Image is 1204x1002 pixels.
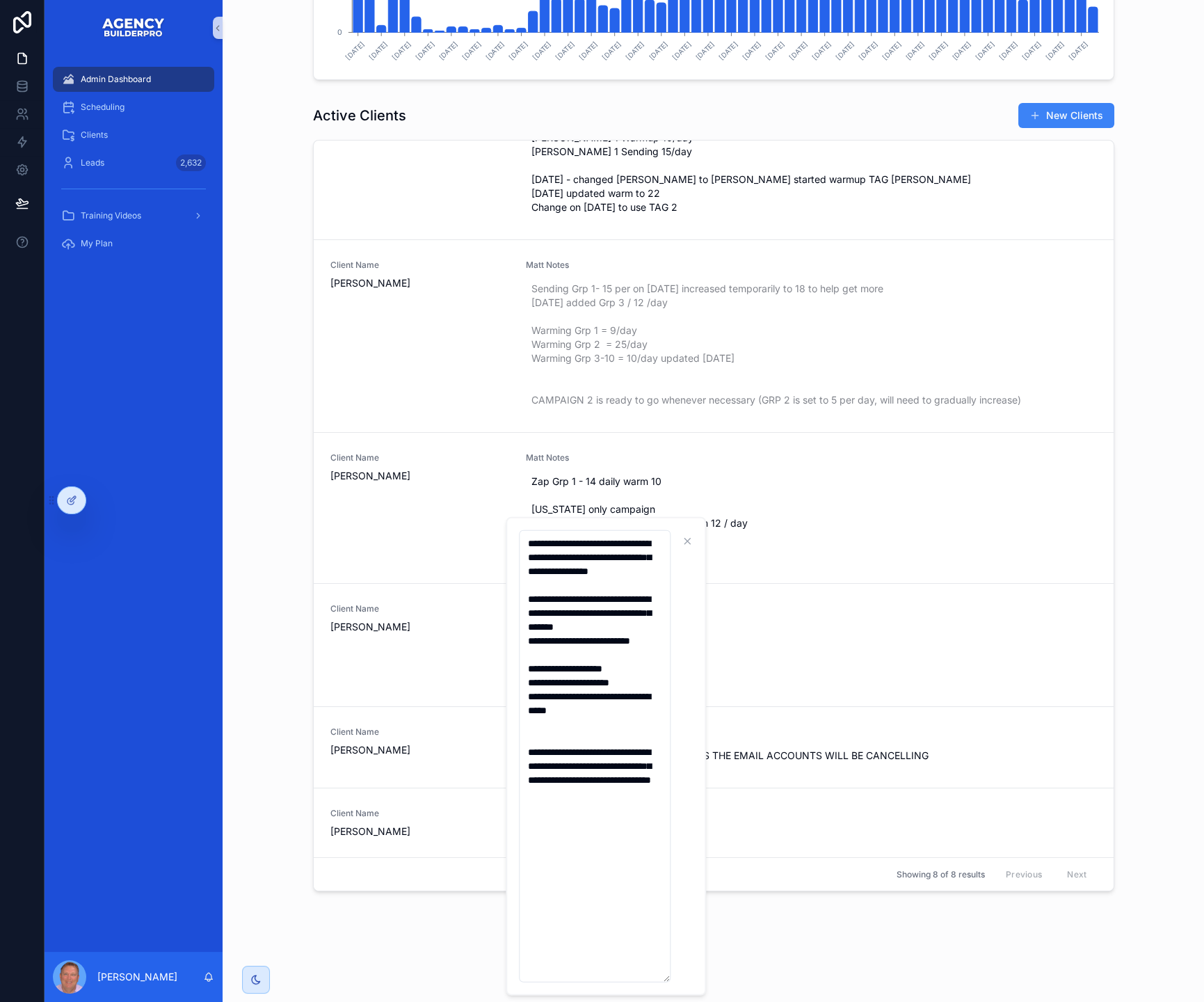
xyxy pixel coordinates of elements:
text: [DATE] [484,40,506,61]
span: [DATE] started [PERSON_NAME] campaign with [PERSON_NAME] 1 [PERSON_NAME] 1 Warmup 10/day [PERSON_... [531,103,1091,214]
tspan: 0 [337,28,342,37]
text: [DATE] [997,40,1019,61]
span: Client Name [330,452,510,463]
a: Admin Dashboard [53,67,214,92]
span: Sending Grp 1- 15 per on [DATE] increased temporarily to 18 to help get more [DATE] added Grp 3 /... [531,282,1091,407]
span: Zap Grp 1 - 14 daily warm 10 [US_STATE] only campaign No SL [DATE] - send 4 per day - warm 12 / d... [531,475,1091,558]
h1: Active Clients [313,106,406,125]
text: [DATE] [974,40,995,61]
span: Scheduling [81,102,125,113]
a: Leads2,632 [53,150,214,175]
a: Client Name[PERSON_NAME]Matt NotesZap Grp 1 - 14 daily warm 10 [US_STATE] only campaign No SL [DA... [314,432,1114,583]
span: Matt Notes [526,603,1097,614]
text: [DATE] [577,40,599,61]
text: [DATE] [741,40,762,61]
button: New Clients [1018,103,1114,128]
span: Matt Notes [526,808,1097,819]
a: Training Videos [53,203,214,228]
a: Client Name[PERSON_NAME]Matt NotesON [DATE] STOP ALL CAMPAIGNS AS THE EMAIL ACCOUNTS WILL BE CANC... [314,706,1114,788]
text: [DATE] [414,40,435,61]
span: [PERSON_NAME] [330,276,510,290]
text: [DATE] [787,40,809,61]
text: [DATE] [858,40,879,61]
text: [DATE] [367,40,389,61]
span: [PERSON_NAME] [330,620,510,634]
span: Showing 8 of 8 results [897,869,985,880]
text: [DATE] [1067,40,1089,61]
a: Client Name[PERSON_NAME]Matt Notes[DATE] - Paused Admin NO SL [DATE], Zap Grp 1 Warming Zap Grp 2 [314,788,1114,925]
text: [DATE] [648,40,669,61]
span: [DATE] - Paused Admin NO SL [DATE], Zap Grp 1 Warming Zap Grp 2 [531,830,1091,900]
span: ON [DATE] STOP ALL CAMPAIGNS AS THE EMAIL ACCOUNTS WILL BE CANCELLING [531,749,1091,763]
span: Admin Dashboard [81,74,151,85]
span: Matt Notes [526,726,1097,738]
span: Client Name [330,808,510,819]
p: [PERSON_NAME] [97,970,177,984]
span: Leads [81,157,104,168]
text: [DATE] [391,40,412,61]
text: [DATE] [438,40,459,61]
text: [DATE] [624,40,645,61]
text: [DATE] [531,40,552,61]
div: scrollable content [45,56,223,276]
a: Clients [53,122,214,148]
span: My Plan [81,238,113,249]
span: [PERSON_NAME] [330,469,510,483]
text: [DATE] [554,40,575,61]
a: [DATE] started [PERSON_NAME] campaign with [PERSON_NAME] 1 [PERSON_NAME] 1 Warmup 10/day [PERSON_... [314,61,1114,239]
img: App logo [102,17,166,39]
text: [DATE] [764,40,785,61]
a: Client Name[PERSON_NAME]Matt NotesSending Grp 1- 15 per on [DATE] increased temporarily to 18 to ... [314,239,1114,432]
text: [DATE] [601,40,623,61]
text: [DATE] [694,40,716,61]
span: [PERSON_NAME] [330,825,510,838]
span: [PERSON_NAME] [330,743,510,757]
a: Scheduling [53,95,214,120]
span: Clients [81,129,108,141]
text: [DATE] [927,40,949,61]
text: [DATE] [717,40,739,61]
span: Matt Notes [526,260,1097,271]
span: Training Videos [81,210,141,221]
a: My Plan [53,231,214,256]
text: [DATE] [671,40,692,61]
text: [DATE] [1044,40,1066,61]
span: Client Name [330,260,510,271]
text: [DATE] [834,40,856,61]
text: [DATE] [951,40,972,61]
div: 2,632 [176,154,206,171]
text: [DATE] [344,40,366,61]
text: [DATE] [810,40,832,61]
span: Client Name [330,603,510,614]
span: Client Name [330,726,510,738]
a: Client Name[PERSON_NAME]Matt Notesindemnity - using 31-110 = 14/day Warming 1-30 = 22 Warming 31-... [314,583,1114,706]
text: [DATE] [460,40,482,61]
text: [DATE] [881,40,902,61]
text: [DATE] [507,40,529,61]
span: indemnity - using 31-110 = 14/day Warming 1-30 = 22 Warming 31-110 = 10 [531,626,1091,681]
text: [DATE] [1020,40,1042,61]
span: Matt Notes [526,452,1097,463]
text: [DATE] [904,40,926,61]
